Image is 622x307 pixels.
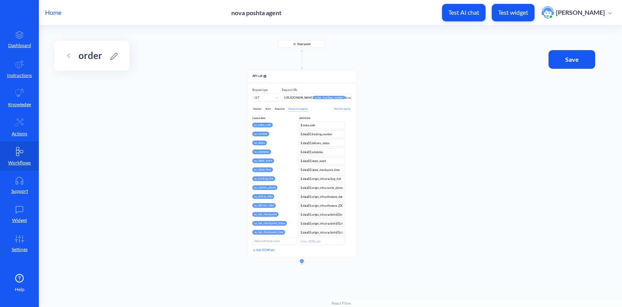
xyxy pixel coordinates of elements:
[15,286,24,293] span: Help
[252,167,273,172] div: np_latest_time
[252,185,278,190] div: np_courier_phone
[448,9,479,16] p: Test AI chat
[252,106,262,112] div: Headers
[252,123,273,127] div: np_meta_code
[298,202,345,209] input: Enter JSON path
[12,217,27,224] p: Widget
[252,203,276,208] div: np_delivery_date
[442,4,486,21] button: Test AI chat
[252,150,271,154] div: np_substatus
[492,4,535,21] button: Test widget
[247,40,356,53] div: Start point
[288,106,309,112] div: Response mapping
[252,176,275,181] div: np_tracking_link
[298,175,345,182] input: Enter JSON path
[11,188,28,195] p: Support
[542,6,554,19] img: user photo
[252,212,279,217] div: np_last_checkpoint
[282,94,351,102] textarea: https://[DOMAIN_NAME]/trackings/get?tracking_numbers={{order_tracking_number}}&courier_code=nova-...
[554,55,590,64] span: Save
[298,166,345,173] input: Enter JSON path
[265,106,272,112] div: Body
[12,246,28,253] p: Settings
[252,132,269,136] div: np_number
[8,42,31,49] p: Dashboard
[254,239,280,243] div: Select attribute name
[45,8,61,17] p: Home
[538,5,616,19] button: user photo[PERSON_NAME]
[252,73,267,78] span: API call
[297,40,311,48] div: Start point
[498,9,528,16] p: Test widget
[12,130,27,137] p: Actions
[298,211,345,218] input: Enter JSON path
[252,194,274,199] div: np_pickup_date
[8,101,31,108] p: Knowledge
[282,88,351,92] p: Request URL
[7,72,32,79] p: Instructions
[252,88,281,92] p: Request type
[254,96,259,100] div: GET
[299,116,346,120] span: JSON Path
[298,220,345,227] input: Enter JSON path
[298,229,345,236] input: Enter JSON path
[252,230,285,235] div: np_last_checkpoint_time
[298,237,345,245] input: Enter JSON path
[252,116,299,120] span: Custom field
[231,9,281,16] p: nova poshta agent
[298,184,345,191] input: Enter JSON path
[298,148,345,155] input: Enter JSON path
[298,193,345,200] input: Enter JSON path
[79,50,102,61] h3: order
[252,159,274,163] div: np_latest_event
[298,121,345,129] input: Enter JSON path
[332,301,351,305] a: React Flow attribution
[247,70,356,257] div: API callRequest typeGETRequest URL[URL][DOMAIN_NAME]{{order_tracking_number}}&courier_code=nova-p...
[252,221,287,226] div: np_last_checkpoint_status
[252,141,267,145] div: np_status
[298,130,345,138] input: Enter JSON path
[549,50,595,69] button: Save
[274,106,286,112] div: Response
[298,157,345,164] input: Enter JSON path
[333,106,351,112] div: Test the request
[556,8,605,17] p: [PERSON_NAME]
[298,139,345,147] input: Enter JSON path
[252,248,274,252] div: Add JSONPath
[8,159,31,166] p: Workflows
